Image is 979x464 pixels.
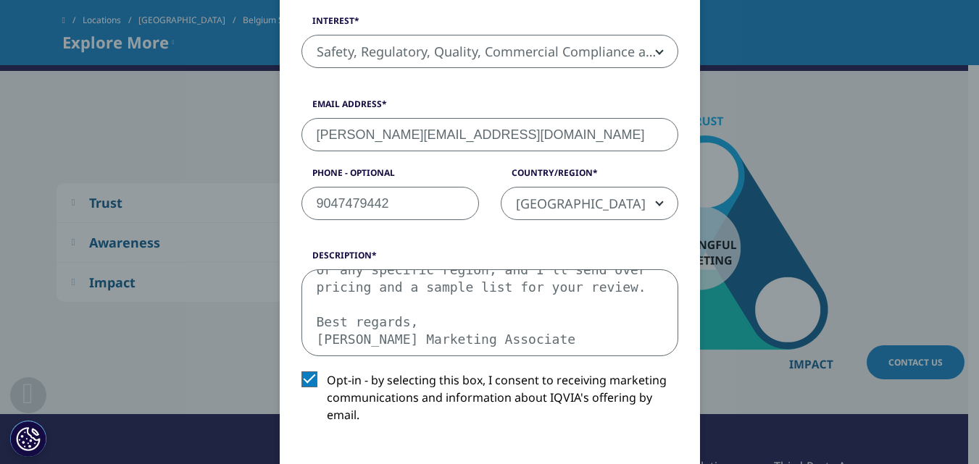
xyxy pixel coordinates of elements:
label: Interest [301,14,678,35]
label: Opt-in - by selecting this box, I consent to receiving marketing communications and information a... [301,371,678,431]
span: Safety, Regulatory, Quality, Commercial Compliance and Med Info [301,35,678,68]
span: United States [501,187,678,221]
label: Country/Region [501,166,678,187]
button: Cookies Settings [10,421,46,457]
label: Phone - Optional [301,166,479,187]
label: Email Address [301,98,678,118]
label: Description [301,249,678,269]
span: United States [501,187,678,220]
span: Safety, Regulatory, Quality, Commercial Compliance and Med Info [302,35,678,69]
